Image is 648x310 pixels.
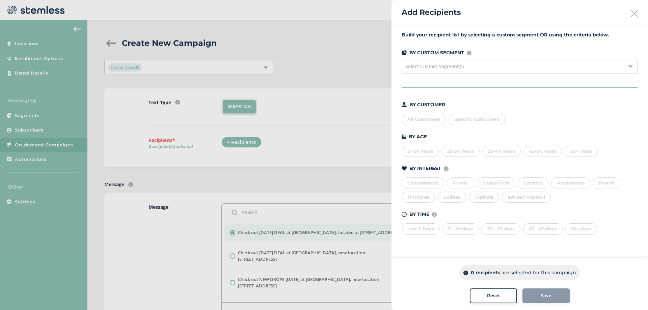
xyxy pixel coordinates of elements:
img: icon-person-dark-ced50e5f.svg [402,102,407,107]
img: icon-info-236977d2.svg [432,212,437,217]
img: icon-info-dark-48f6c5f3.svg [463,271,468,275]
div: 21-24 Years [402,146,439,157]
p: BY INTEREST [409,165,441,172]
div: Shake/Trim [477,177,515,189]
span: Specific Customers [454,116,499,122]
p: BY CUSTOMER [409,101,445,108]
p: BY CUSTOM SEGMENT [409,49,464,56]
img: icon-segments-dark-074adb27.svg [402,50,407,55]
img: icon-info-236977d2.svg [444,166,449,171]
div: 90+ days [565,223,597,235]
img: icon-time-dark-e6b1183b.svg [402,212,407,217]
h2: Add Recipients [402,7,461,18]
div: Edibles [438,192,466,203]
button: Reset [470,288,517,303]
div: Tinctures [402,192,435,203]
p: BY AGE [409,133,427,140]
div: Topicals [469,192,499,203]
p: BY TIME [409,211,429,218]
div: 45-54 Years [523,146,562,157]
div: 35-44 Years [482,146,521,157]
div: Flower [447,177,474,189]
img: icon-heart-dark-29e6356f.svg [402,166,407,171]
div: 30 - 59 days [481,223,520,235]
div: 60 - 89 days [523,223,563,235]
div: Accessories [551,177,590,189]
div: 25-34 Years [441,146,480,157]
div: Preroll [593,177,620,189]
div: 55+ Years [565,146,598,157]
div: Concentrates [402,177,444,189]
span: Select Custom Segment(s) [405,63,464,69]
img: icon-info-236977d2.svg [467,51,471,55]
span: Reset [487,292,500,299]
p: are selected for this campaign [502,269,576,276]
div: Infused Pre-Roll [502,192,551,203]
div: Last 7 Days [402,223,440,235]
label: Build your recipient list by selecting a custom segment OR using the criteria below. [402,31,638,38]
p: 0 recipients [471,269,500,276]
div: Extracts [518,177,548,189]
img: icon-cake-93b2a7b5.svg [402,134,406,139]
iframe: Chat Widget [614,278,648,310]
div: All Customers [402,114,446,125]
div: 7 - 29 days [442,223,479,235]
